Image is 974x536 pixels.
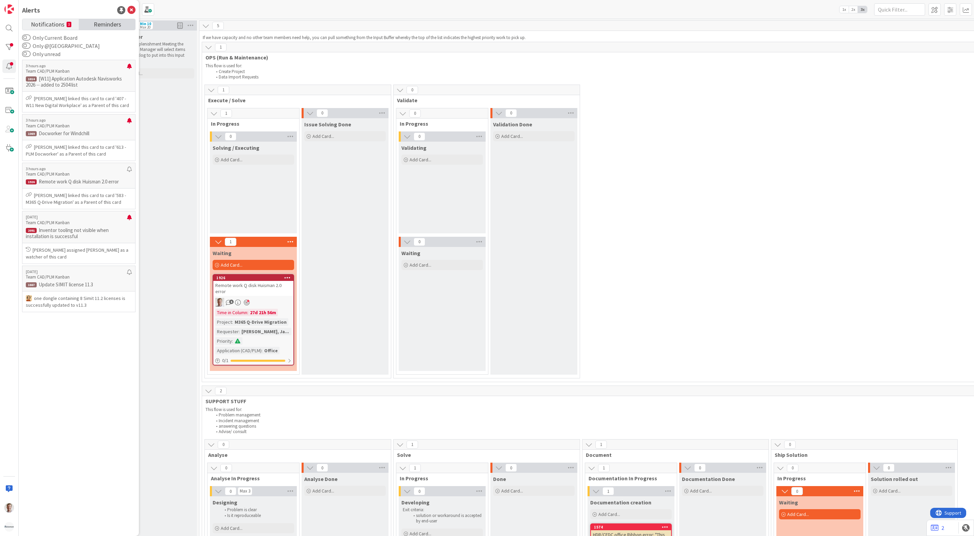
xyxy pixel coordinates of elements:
div: Max 20 [140,25,150,29]
span: Analyse In Progress [211,475,291,482]
span: Analyse [208,451,382,458]
p: [PERSON_NAME] linked this card to card '613 - PLM Docworker' as a Parent of this card [26,144,132,157]
div: Application (CAD/PLM) [215,347,261,354]
div: Office [263,347,279,354]
p: 3 hours ago [26,64,127,68]
span: Notifications [31,19,65,29]
p: Update SIMIT license 11.3 [26,282,132,288]
span: 0 [317,109,328,117]
div: 1926 [216,275,293,280]
span: Developing [401,499,430,506]
span: Ship Solution [775,451,949,458]
span: Waiting [779,499,798,506]
span: 2 [215,387,227,395]
span: Solve [397,451,571,458]
div: Requester [215,328,239,335]
span: Add Card... [221,262,242,268]
img: BO [4,503,14,513]
button: Only unread [22,51,31,57]
label: Only unread [22,50,60,58]
div: 1926 [26,179,37,184]
span: 1 [598,464,610,472]
div: 1926 [213,275,293,281]
span: Add Card... [410,262,431,268]
span: 1x [840,6,849,13]
span: 0 [694,464,706,472]
p: [DATE] [26,215,127,219]
div: M365 Q-Drive Migration [233,318,288,326]
span: Documentation creation [590,499,651,506]
p: Team CAD/PLM Kanban [26,171,127,177]
span: Documentation In Progress [589,475,668,482]
a: [DATE]Team CAD/PLM Kanban1667Update SIMIT license 11.3RHone dongle containing 8 Simit 11.2 licens... [22,266,136,312]
span: Reminders [94,19,121,29]
a: 3 hours agoTeam CAD/PLM Kanban1069Docworker for Windchill[PERSON_NAME] linked this card to card '... [22,114,136,161]
p: During the Replenishment Meeting the team & Team Manager will select items from the backlog to pu... [114,41,193,64]
span: 5 [229,300,234,304]
div: 0/1 [213,356,293,365]
span: Done [493,476,506,482]
span: : [232,337,233,345]
div: Time in Column [215,309,247,316]
span: 1 [215,43,227,51]
span: Add Card... [501,488,523,494]
div: 1574 [594,525,671,530]
span: 0 / 1 [222,357,229,364]
span: Validate [397,97,571,104]
span: 0 [225,132,236,141]
p: Team CAD/PLM Kanban [26,123,127,129]
span: 0 [409,109,421,118]
span: 0 [407,86,418,94]
span: Support [14,1,31,9]
p: Team CAD/PLM Kanban [26,274,127,280]
li: Problem is clear [221,507,293,513]
span: Document [586,451,760,458]
img: BO [215,298,224,307]
span: 1 [409,464,421,472]
img: avatar [4,522,14,532]
span: 5 [212,22,224,30]
p: Remote work Q disk Huisman 2.0 error [26,179,132,185]
div: Max 3 [240,489,250,493]
label: Only Current Board [22,34,77,42]
span: Solving / Executing [213,144,259,151]
span: Validating [401,144,427,151]
p: Docworker for Windchill [26,130,132,137]
span: 2x [849,6,858,13]
span: 0 [505,109,517,117]
span: Validation Done [493,121,532,128]
span: 0 [218,441,229,449]
div: 1574 [591,524,671,530]
span: : [247,309,248,316]
p: 3 hours ago [26,166,127,171]
span: : [239,328,240,335]
span: Add Card... [221,157,242,163]
span: Waiting [213,250,232,256]
p: one dongle containing 8 Simit 11.2 licenses is successfully updated to v11.3 [26,295,132,308]
span: 0 [414,487,425,495]
span: 1 [602,487,614,495]
p: Team CAD/PLM Kanban [26,220,127,226]
span: 1 [218,86,229,94]
small: 3 [67,22,71,27]
p: [PERSON_NAME] linked this card to card '407 - W11 New Digital Workplace' as a Parent of this card [26,95,132,109]
span: Add Card... [501,133,523,139]
p: [W11] Application Autodesk Navisworks 2026 -- added to 2504 list [26,76,132,88]
span: In Progress [777,475,857,482]
p: [PERSON_NAME] linked this card to card '583 - M365 Q-Drive Migration' as a Parent of this card [26,192,132,206]
span: 0 [414,238,425,246]
span: 0 [791,487,803,495]
span: Add Card... [598,511,620,517]
span: 0 [220,464,232,472]
img: Visit kanbanzone.com [4,4,14,14]
a: 3 hours agoTeam CAD/PLM Kanban1926Remote work Q disk Huisman 2.0 error[PERSON_NAME] linked this c... [22,163,136,209]
p: Inventor tooling not visible when installation is successful [26,227,132,239]
span: Add Card... [879,488,901,494]
label: Only @[GEOGRAPHIC_DATA] [22,42,100,50]
div: BO [213,298,293,307]
span: Add Card... [312,488,334,494]
span: Designing [213,499,237,506]
span: : [232,318,233,326]
div: 2091 [26,228,37,233]
span: 3x [858,6,867,13]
